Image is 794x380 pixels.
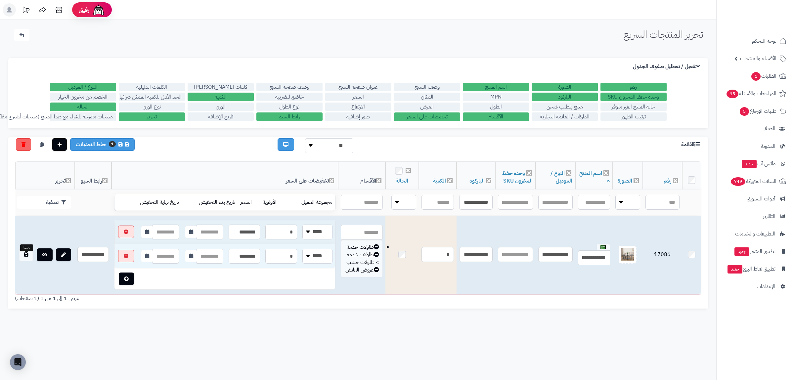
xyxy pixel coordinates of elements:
[119,103,185,111] label: نوع الوزن
[119,83,185,91] label: الكلمات الدليلية
[463,112,529,121] label: الأقسام
[463,103,529,111] label: الطول
[763,124,775,133] span: العملاء
[10,354,26,370] div: Open Intercom Messenger
[757,282,775,291] span: الإعدادات
[17,196,71,209] button: تصفية
[721,68,790,84] a: الطلبات1
[728,265,742,274] span: جديد
[394,93,460,101] label: المكان
[396,177,408,185] a: الحالة
[394,83,460,91] label: وصف المنتج
[286,194,335,210] td: مجموعة العميل
[344,251,379,266] div: طاولات خدمة > طاولات خشب
[344,243,379,251] div: طاولات خدمة
[579,169,610,185] a: اسم المنتج
[256,112,323,121] label: رابط السيو
[394,103,460,111] label: العرض
[740,54,776,63] span: الأقسام والمنتجات
[600,103,667,111] label: حالة المنتج الغير متوفر
[502,169,533,185] a: وحده حفظ المخزون SKU
[433,177,446,185] a: الكمية
[50,112,116,121] label: منتجات مقترحة للشراء مع هذا المنتج (منتجات تُشترى معًا)
[344,266,379,274] div: عروض الفلاش
[600,112,667,121] label: ترتيب الظهور
[325,83,391,91] label: عنوان صفحة المنتج
[721,33,790,49] a: لوحة التحكم
[463,93,529,101] label: MPN
[188,112,254,121] label: تاريخ الإضافة
[749,18,788,32] img: logo-2.png
[721,261,790,277] a: تطبيق نقاط البيعجديد
[721,226,790,242] a: التطبيقات والخدمات
[747,194,775,203] span: أدوات التسويق
[721,86,790,102] a: المراجعات والأسئلة15
[681,142,701,148] h3: القائمة
[10,295,358,302] div: عرض 1 إلى 1 من 1 (1 صفحات)
[15,162,75,190] th: تحرير
[325,93,391,101] label: السعر
[260,194,286,210] td: الأولوية
[463,83,529,91] label: اسم المنتج
[618,177,632,185] a: الصورة
[256,93,323,101] label: خاضع للضريبة
[338,162,385,190] th: الأقسام
[325,112,391,121] label: صور إضافية
[75,162,111,190] th: رابط السيو
[109,141,116,147] span: 1
[721,173,790,189] a: السلات المتروكة749
[721,138,790,154] a: المدونة
[256,103,323,111] label: نوع الطول
[740,107,749,116] span: 5
[111,162,338,190] th: تخفيضات على السعر
[761,142,775,151] span: المدونة
[735,229,775,238] span: التطبيقات والخدمات
[92,3,105,17] img: ai-face.png
[79,6,89,14] span: رفيق
[50,93,116,101] label: الخصم من مخزون الخيار
[600,83,667,91] label: رقم
[256,83,323,91] label: وصف صفحة المنتج
[721,243,790,259] a: تطبيق المتجرجديد
[18,3,34,18] a: تحديثات المنصة
[763,212,775,221] span: التقارير
[751,71,776,81] span: الطلبات
[721,208,790,224] a: التقارير
[532,112,598,121] label: الماركات / العلامة التجارية
[721,278,790,294] a: الإعدادات
[600,93,667,101] label: وحده حفظ المخزون SKU
[752,36,776,46] span: لوحة التحكم
[734,247,749,256] span: جديد
[532,93,598,101] label: الباركود
[122,194,182,210] td: تاريخ نهاية التخفيض
[664,177,672,185] a: رقم
[751,72,761,81] span: 1
[325,103,391,111] label: الارتفاع
[182,194,238,210] td: تاريخ بدء التخفيض
[734,247,775,256] span: تطبيق المتجر
[731,177,745,186] span: 749
[721,121,790,137] a: العملاء
[726,89,776,98] span: المراجعات والأسئلة
[633,63,701,70] h3: تفعيل / تعطليل صفوف الجدول
[188,93,254,101] label: الكمية
[394,112,460,121] label: تخفيضات على السعر
[188,83,254,91] label: كلمات [PERSON_NAME]
[551,169,572,185] a: النوع / الموديل
[238,194,260,210] td: السعر
[624,29,703,40] h1: تحرير المنتجات السريع
[50,83,116,91] label: النوع / الموديل
[20,244,33,252] div: حفظ
[730,177,776,186] span: السلات المتروكة
[721,156,790,172] a: وآتس آبجديد
[739,106,776,116] span: طلبات الإرجاع
[50,103,116,111] label: الحالة
[469,177,485,185] a: الباركود
[741,159,775,168] span: وآتس آب
[532,83,598,91] label: الصورة
[721,191,790,207] a: أدوات التسويق
[721,103,790,119] a: طلبات الإرجاع5
[600,245,606,249] img: العربية
[727,264,775,274] span: تطبيق نقاط البيع
[70,138,135,151] a: حفظ التعديلات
